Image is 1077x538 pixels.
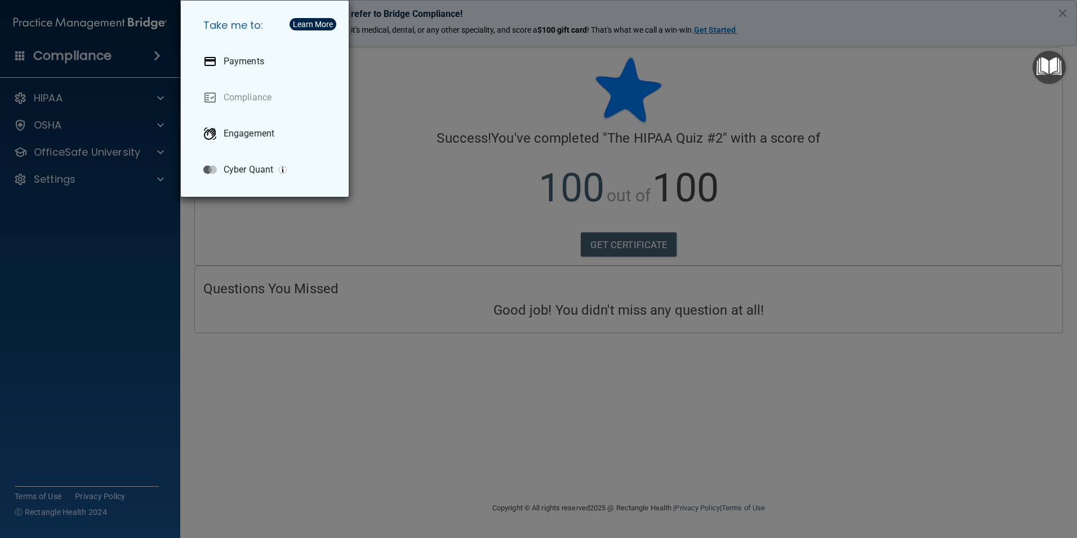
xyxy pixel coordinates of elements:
a: Payments [194,46,340,77]
a: Engagement [194,118,340,149]
button: Open Resource Center [1033,51,1066,84]
a: Cyber Quant [194,154,340,186]
p: Engagement [224,128,274,139]
a: Compliance [194,82,340,113]
p: Cyber Quant [224,164,273,175]
h5: Take me to: [194,10,340,41]
button: Learn More [290,18,336,30]
p: Payments [224,56,264,67]
div: Learn More [293,20,333,28]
